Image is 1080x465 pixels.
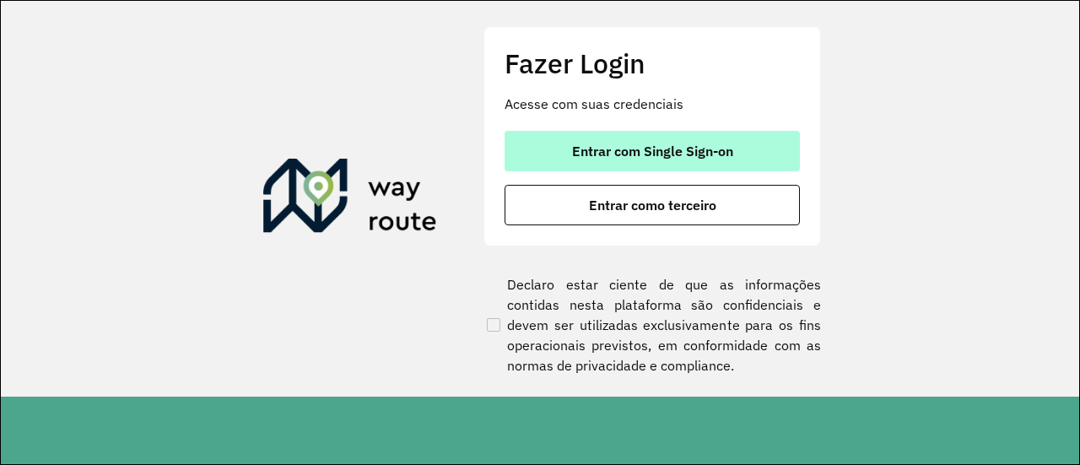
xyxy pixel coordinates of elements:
label: Declaro estar ciente de que as informações contidas nesta plataforma são confidenciais e devem se... [483,274,821,376]
button: button [505,131,800,171]
button: button [505,185,800,225]
img: Roteirizador AmbevTech [263,159,437,240]
p: Acesse com suas credenciais [505,94,800,114]
span: Entrar com Single Sign-on [572,144,733,158]
span: Entrar como terceiro [589,198,716,212]
h2: Fazer Login [505,47,800,79]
